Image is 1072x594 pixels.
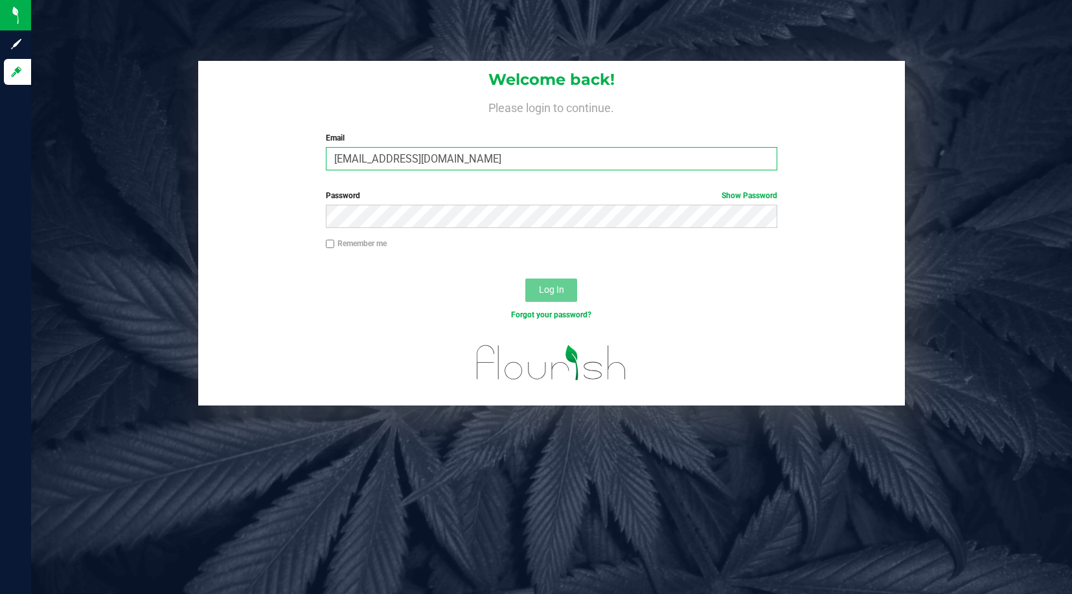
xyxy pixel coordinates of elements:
[326,132,778,144] label: Email
[511,310,591,319] a: Forgot your password?
[198,71,905,88] h1: Welcome back!
[10,38,23,51] inline-svg: Sign up
[10,65,23,78] inline-svg: Log in
[539,284,564,295] span: Log In
[525,279,577,302] button: Log In
[326,240,335,249] input: Remember me
[722,191,777,200] a: Show Password
[326,191,360,200] span: Password
[326,238,387,249] label: Remember me
[463,334,640,391] img: flourish_logo.svg
[198,98,905,114] h4: Please login to continue.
